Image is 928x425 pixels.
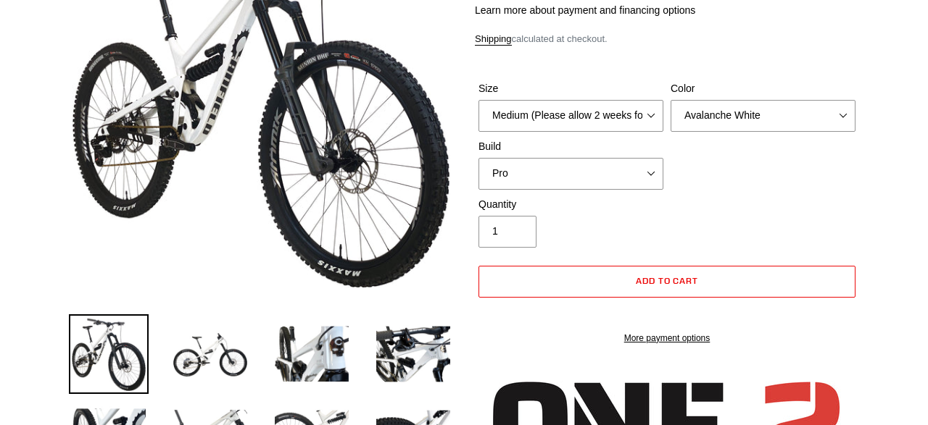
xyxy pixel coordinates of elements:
[475,4,695,16] a: Learn more about payment and financing options
[373,314,453,394] img: Load image into Gallery viewer, ONE.2 Super Enduro - Complete Bike
[170,314,250,394] img: Load image into Gallery viewer, ONE.2 Super Enduro - Complete Bike
[478,332,855,345] a: More payment options
[69,314,149,394] img: Load image into Gallery viewer, ONE.2 Super Enduro - Complete Bike
[636,275,699,286] span: Add to cart
[272,314,352,394] img: Load image into Gallery viewer, ONE.2 Super Enduro - Complete Bike
[671,81,855,96] label: Color
[475,32,859,46] div: calculated at checkout.
[478,81,663,96] label: Size
[478,197,663,212] label: Quantity
[475,33,512,46] a: Shipping
[478,266,855,298] button: Add to cart
[478,139,663,154] label: Build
